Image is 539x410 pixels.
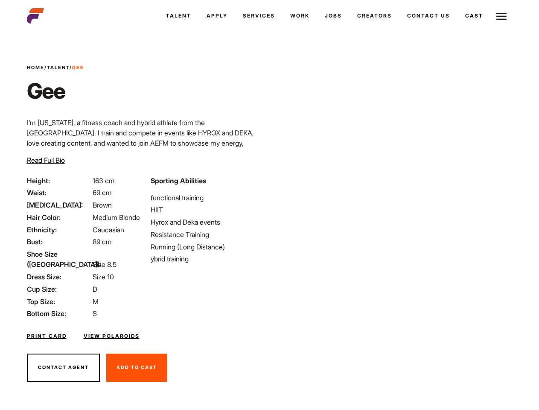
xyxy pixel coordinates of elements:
[27,308,91,319] span: Bottom Size:
[27,296,91,307] span: Top Size:
[27,155,65,165] button: Read Full Bio
[93,201,112,209] span: Brown
[199,4,235,27] a: Apply
[158,4,199,27] a: Talent
[27,332,67,340] a: Print Card
[27,176,91,186] span: Height:
[151,254,264,264] li: ybrid training
[72,64,84,70] strong: Gee
[27,249,91,269] span: Shoe Size ([GEOGRAPHIC_DATA]):
[93,309,97,318] span: S
[93,213,140,222] span: Medium Blonde
[27,156,65,164] span: Read Full Bio
[27,200,91,210] span: [MEDICAL_DATA]:
[399,4,457,27] a: Contact Us
[27,64,44,70] a: Home
[27,284,91,294] span: Cup Size:
[457,4,491,27] a: Cast
[93,297,99,306] span: M
[93,260,117,269] span: Size 8.5
[27,212,91,223] span: Hair Color:
[350,4,399,27] a: Creators
[151,242,264,252] li: Running (Long Distance)
[117,364,157,370] span: Add To Cast
[283,4,317,27] a: Work
[151,176,206,185] strong: Sporting Abilities
[106,354,167,382] button: Add To Cast
[27,237,91,247] span: Bust:
[27,225,91,235] span: Ethnicity:
[93,176,115,185] span: 163 cm
[27,272,91,282] span: Dress Size:
[151,229,264,240] li: Resistance Training
[235,4,283,27] a: Services
[84,332,140,340] a: View Polaroids
[27,78,84,104] h1: Gee
[496,11,507,21] img: Burger icon
[317,4,350,27] a: Jobs
[27,354,100,382] button: Contact Agent
[93,225,124,234] span: Caucasian
[93,188,112,197] span: 69 cm
[151,205,264,215] li: HIIT
[151,193,264,203] li: functional training
[27,187,91,198] span: Waist:
[27,7,44,24] img: cropped-aefm-brand-fav-22-square.png
[27,64,84,71] span: / /
[93,237,112,246] span: 89 cm
[151,217,264,227] li: Hyrox and Deka events
[93,285,97,293] span: D
[27,117,265,158] p: I’m [US_STATE], a fitness coach and hybrid athlete from the [GEOGRAPHIC_DATA]. I train and compet...
[93,272,114,281] span: Size 10
[47,64,70,70] a: Talent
